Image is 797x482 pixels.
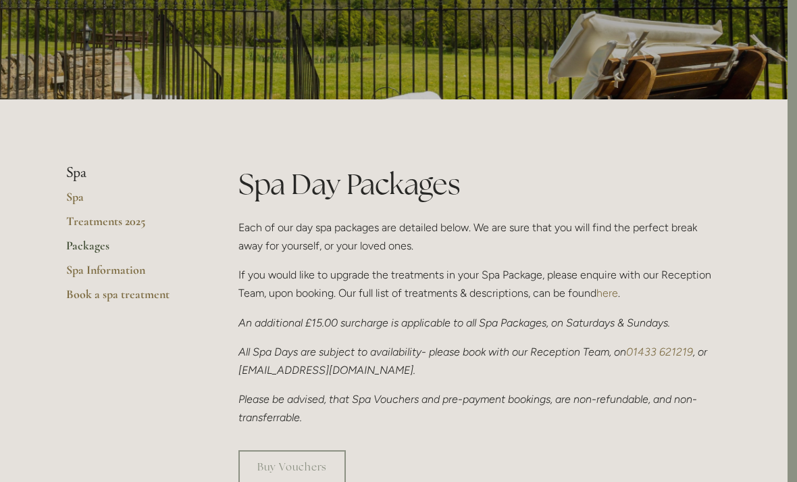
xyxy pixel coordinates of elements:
[238,266,712,302] p: If you would like to upgrade the treatments in your Spa Package, please enquire with our Receptio...
[66,238,195,262] a: Packages
[66,189,195,214] a: Spa
[238,164,712,204] h1: Spa Day Packages
[238,345,710,377] em: All Spa Days are subject to availability- please book with our Reception Team, on , or [EMAIL_ADD...
[66,262,195,287] a: Spa Information
[238,316,670,329] em: An additional £15.00 surcharge is applicable to all Spa Packages, on Saturdays & Sundays.
[626,345,693,358] a: 01433 621219
[66,164,195,182] li: Spa
[596,287,618,299] a: here
[66,287,195,311] a: Book a spa treatment
[238,218,712,255] p: Each of our day spa packages are detailed below. We are sure that you will find the perfect break...
[66,214,195,238] a: Treatments 2025
[238,393,697,424] em: Please be advised, that Spa Vouchers and pre-payment bookings, are non-refundable, and non-transf...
